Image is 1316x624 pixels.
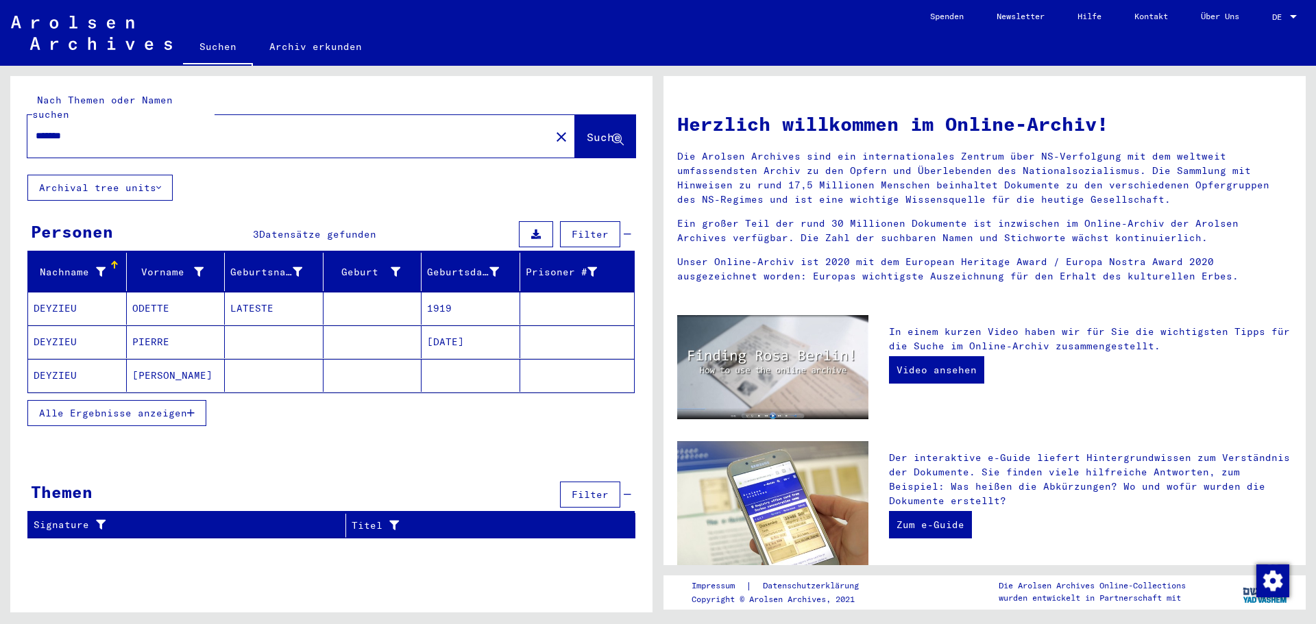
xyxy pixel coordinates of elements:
[34,265,106,279] div: Nachname
[324,253,422,291] mat-header-cell: Geburt‏
[127,253,226,291] mat-header-cell: Vorname
[352,514,618,536] div: Titel
[692,579,746,593] a: Impressum
[34,518,328,532] div: Signature
[560,221,620,247] button: Filter
[34,261,126,283] div: Nachname
[253,30,378,63] a: Archiv erkunden
[31,479,93,504] div: Themen
[692,593,875,606] p: Copyright © Arolsen Archives, 2021
[560,482,620,508] button: Filter
[28,292,127,325] mat-cell: DEYZIEU
[225,253,324,291] mat-header-cell: Geburtsname
[587,130,621,144] span: Suche
[1256,564,1289,597] div: Zustimmung ändern
[677,441,868,569] img: eguide.jpg
[889,511,972,538] a: Zum e-Guide
[1272,12,1287,22] span: DE
[572,488,609,501] span: Filter
[999,592,1186,604] p: wurden entwickelt in Partnerschaft mit
[253,228,259,240] span: 3
[225,292,324,325] mat-cell: LATESTE
[889,325,1292,353] p: In einem kurzen Video haben wir für Sie die wichtigsten Tipps für die Suche im Online-Archiv zusa...
[677,149,1292,207] p: Die Arolsen Archives sind ein internationales Zentrum über NS-Verfolgung mit dem weltweit umfasse...
[132,265,204,279] div: Vorname
[575,115,635,158] button: Suche
[127,359,226,392] mat-cell: [PERSON_NAME]
[422,325,520,358] mat-cell: [DATE]
[677,315,868,419] img: video.jpg
[259,228,376,240] span: Datensätze gefunden
[28,253,127,291] mat-header-cell: Nachname
[422,292,520,325] mat-cell: 1919
[230,261,323,283] div: Geburtsname
[526,261,618,283] div: Prisoner #
[677,110,1292,138] h1: Herzlich willkommen im Online-Archiv!
[27,400,206,426] button: Alle Ergebnisse anzeigen
[127,292,226,325] mat-cell: ODETTE
[752,579,875,593] a: Datenschutzerklärung
[889,451,1292,508] p: Der interaktive e-Guide liefert Hintergrundwissen zum Verständnis der Dokumente. Sie finden viele...
[132,261,225,283] div: Vorname
[183,30,253,66] a: Suchen
[230,265,302,279] div: Geburtsname
[422,253,520,291] mat-header-cell: Geburtsdatum
[28,359,127,392] mat-cell: DEYZIEU
[34,514,345,536] div: Signature
[889,356,984,384] a: Video ansehen
[520,253,635,291] mat-header-cell: Prisoner #
[329,261,422,283] div: Geburt‏
[692,579,875,593] div: |
[526,265,598,279] div: Prisoner #
[28,325,127,358] mat-cell: DEYZIEU
[999,579,1186,592] p: Die Arolsen Archives Online-Collections
[1256,564,1289,597] img: Zustimmung ändern
[352,519,601,533] div: Titel
[31,219,113,244] div: Personen
[1240,575,1291,609] img: yv_logo.png
[27,175,173,201] button: Archival tree units
[427,261,520,283] div: Geburtsdatum
[427,265,499,279] div: Geburtsdatum
[329,265,401,279] div: Geburt‏
[32,94,173,121] mat-label: Nach Themen oder Namen suchen
[677,216,1292,245] p: Ein großer Teil der rund 30 Millionen Dokumente ist inzwischen im Online-Archiv der Arolsen Archi...
[677,255,1292,284] p: Unser Online-Archiv ist 2020 mit dem European Heritage Award / Europa Nostra Award 2020 ausgezeic...
[553,129,570,145] mat-icon: close
[127,325,226,358] mat-cell: PIERRE
[548,123,575,150] button: Clear
[572,228,609,240] span: Filter
[11,16,172,50] img: Arolsen_neg.svg
[39,407,187,419] span: Alle Ergebnisse anzeigen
